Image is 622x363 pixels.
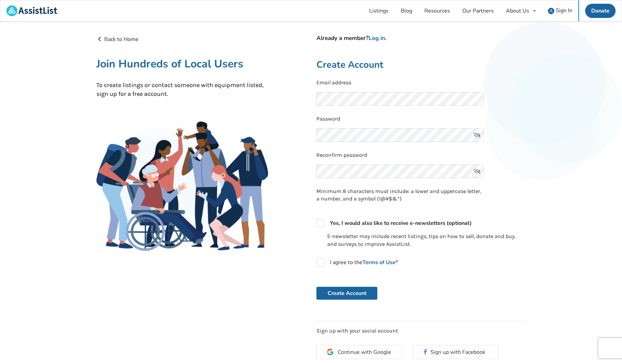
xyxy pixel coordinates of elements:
[556,7,572,14] span: Sign In
[6,5,57,16] img: assistlist-logo
[316,59,526,71] h2: Create Account
[585,4,616,18] a: Donate
[413,345,498,359] button: Sign up with Facebook
[362,259,398,266] a: Terms of Use*
[316,188,484,203] p: Minimum 8 characters must include: a lower and uppercase letter, a number, and a symbol (!@#$&*)
[327,233,526,248] p: E-newsletter may include recent listings, tips on how to sell, donate and buy, and surveys to imp...
[330,219,472,227] strong: Yes, I would also like to receive e-newsletters (optional)
[395,0,418,21] a: Blog
[327,349,333,355] img: Google Icon
[456,0,500,21] a: Our Partners
[96,81,268,98] p: To create listings or contact someone with equipment listed, sign up for a free account.
[316,258,398,266] label: I agree to the
[506,8,529,14] div: About Us
[363,0,395,21] a: Listings
[542,0,578,21] a: user icon Sign In
[369,34,385,42] a: Log in
[316,35,526,42] h4: Already a member? .
[316,79,526,87] p: Email address
[316,327,526,335] p: Sign up with your social account
[418,0,456,21] a: Resources
[430,348,488,356] span: Sign up with Facebook
[96,122,268,251] img: Family Gathering
[316,115,526,123] p: Password
[96,36,138,43] a: Back to Home
[96,57,268,71] h1: Join Hundreds of Local Users
[316,345,402,359] button: Continue with Google
[548,8,554,14] img: user icon
[316,287,377,300] button: Create Account
[338,349,391,355] span: Continue with Google
[316,151,526,159] p: Reconfirm password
